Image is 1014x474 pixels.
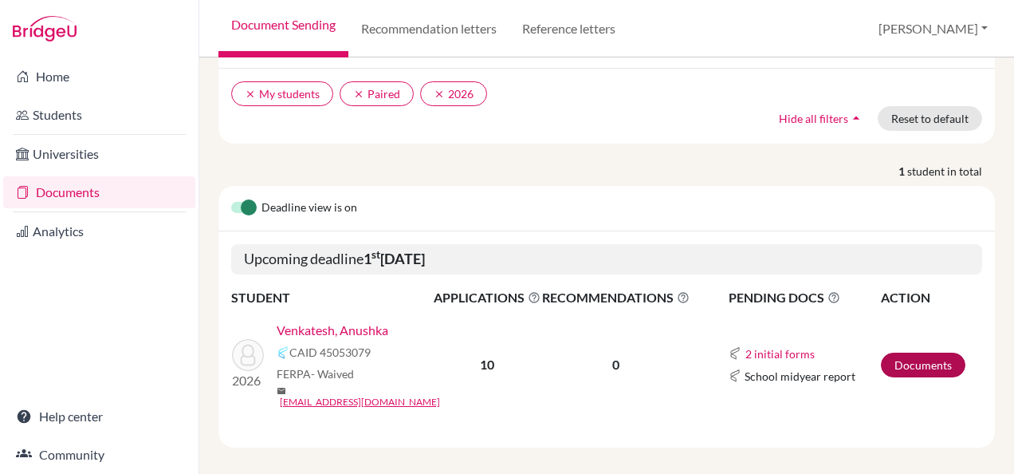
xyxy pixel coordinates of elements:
[3,138,195,170] a: Universities
[13,16,77,41] img: Bridge-U
[434,288,540,307] span: APPLICATIONS
[3,215,195,247] a: Analytics
[434,89,445,100] i: clear
[542,288,690,307] span: RECOMMENDATIONS
[231,81,333,106] button: clearMy students
[3,61,195,93] a: Home
[280,395,440,409] a: [EMAIL_ADDRESS][DOMAIN_NAME]
[277,386,286,396] span: mail
[880,287,982,308] th: ACTION
[371,248,380,261] sup: st
[765,106,878,131] button: Hide all filtersarrow_drop_up
[542,355,690,374] p: 0
[878,106,982,131] button: Reset to default
[232,339,264,371] img: Venkatesh, Anushka
[420,81,487,106] button: clear2026
[745,345,816,363] button: 2 initial forms
[353,89,364,100] i: clear
[277,321,388,340] a: Venkatesh, Anushka
[364,250,425,267] b: 1 [DATE]
[729,369,741,382] img: Common App logo
[231,244,982,275] h5: Upcoming deadline
[745,368,855,385] span: School midyear report
[848,110,864,126] i: arrow_drop_up
[871,14,995,44] button: [PERSON_NAME]
[340,81,414,106] button: clearPaired
[729,347,741,360] img: Common App logo
[729,288,879,307] span: PENDING DOCS
[3,401,195,433] a: Help center
[277,365,354,382] span: FERPA
[231,287,433,308] th: STUDENT
[311,367,354,381] span: - Waived
[3,99,195,131] a: Students
[232,371,264,390] p: 2026
[480,357,494,372] b: 10
[277,346,289,359] img: Common App logo
[907,163,995,180] span: student in total
[779,112,848,125] span: Hide all filters
[3,176,195,208] a: Documents
[261,199,357,218] span: Deadline view is on
[245,89,256,100] i: clear
[289,344,371,361] span: CAID 45053079
[898,163,907,180] strong: 1
[881,353,965,377] a: Documents
[3,439,195,471] a: Community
